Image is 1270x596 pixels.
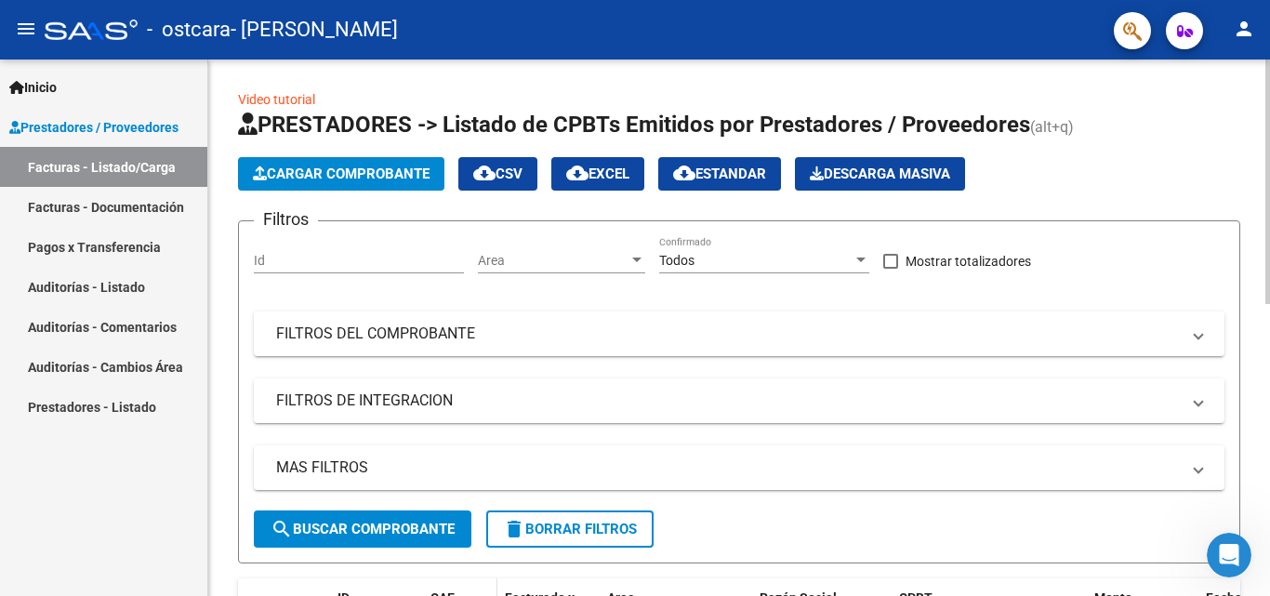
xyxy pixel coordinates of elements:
[231,9,398,50] span: - [PERSON_NAME]
[795,157,965,191] button: Descarga Masiva
[795,157,965,191] app-download-masive: Descarga masiva de comprobantes (adjuntos)
[659,253,695,268] span: Todos
[276,457,1180,478] mat-panel-title: MAS FILTROS
[254,445,1224,490] mat-expansion-panel-header: MAS FILTROS
[238,112,1030,138] span: PRESTADORES -> Listado de CPBTs Emitidos por Prestadores / Proveedores
[254,311,1224,356] mat-expansion-panel-header: FILTROS DEL COMPROBANTE
[906,250,1031,272] span: Mostrar totalizadores
[1030,118,1074,136] span: (alt+q)
[503,521,637,537] span: Borrar Filtros
[551,157,644,191] button: EXCEL
[276,324,1180,344] mat-panel-title: FILTROS DEL COMPROBANTE
[673,162,695,184] mat-icon: cloud_download
[658,157,781,191] button: Estandar
[9,77,57,98] span: Inicio
[566,166,629,182] span: EXCEL
[253,166,430,182] span: Cargar Comprobante
[238,92,315,107] a: Video tutorial
[254,378,1224,423] mat-expansion-panel-header: FILTROS DE INTEGRACION
[473,166,523,182] span: CSV
[473,162,496,184] mat-icon: cloud_download
[238,157,444,191] button: Cargar Comprobante
[1233,18,1255,40] mat-icon: person
[503,518,525,540] mat-icon: delete
[15,18,37,40] mat-icon: menu
[478,253,628,269] span: Area
[254,206,318,232] h3: Filtros
[271,518,293,540] mat-icon: search
[147,9,231,50] span: - ostcara
[9,117,179,138] span: Prestadores / Proveedores
[673,166,766,182] span: Estandar
[1207,533,1251,577] iframe: Intercom live chat
[810,166,950,182] span: Descarga Masiva
[566,162,589,184] mat-icon: cloud_download
[276,391,1180,411] mat-panel-title: FILTROS DE INTEGRACION
[271,521,455,537] span: Buscar Comprobante
[486,510,654,548] button: Borrar Filtros
[254,510,471,548] button: Buscar Comprobante
[458,157,537,191] button: CSV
